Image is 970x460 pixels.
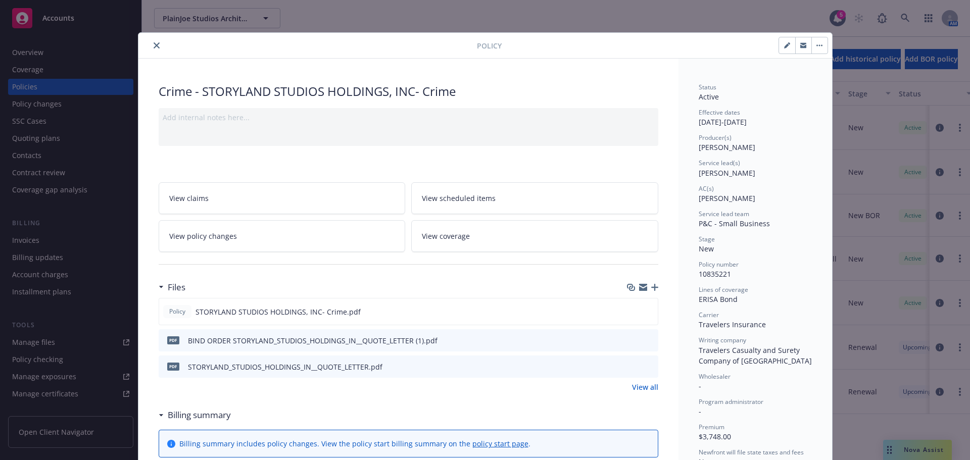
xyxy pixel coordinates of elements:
span: Policy number [699,260,739,269]
span: Active [699,92,719,101]
span: $3,748.00 [699,432,731,441]
div: STORYLAND_STUDIOS_HOLDINGS_IN__QUOTE_LETTER.pdf [188,362,382,372]
button: close [151,39,163,52]
span: Premium [699,423,724,431]
span: Effective dates [699,108,740,117]
span: Travelers Insurance [699,320,766,329]
div: Billing summary includes policy changes. View the policy start billing summary on the . [179,438,530,449]
div: Add internal notes here... [163,112,654,123]
button: preview file [645,362,654,372]
a: View claims [159,182,406,214]
span: [PERSON_NAME] [699,193,755,203]
span: - [699,381,701,391]
a: View scheduled items [411,182,658,214]
span: New [699,244,714,253]
button: download file [628,306,637,317]
div: ERISA Bond [699,294,812,304]
span: - [699,406,701,416]
span: Service lead(s) [699,159,740,167]
button: preview file [645,335,654,346]
span: Newfront will file state taxes and fees [699,448,804,456]
span: [PERSON_NAME] [699,142,755,152]
a: View policy changes [159,220,406,252]
h3: Files [168,281,185,294]
a: policy start page [472,439,528,448]
span: Writing company [699,336,746,344]
a: View coverage [411,220,658,252]
span: 10835221 [699,269,731,279]
span: pdf [167,363,179,370]
div: Billing summary [159,408,231,422]
span: Stage [699,235,715,243]
span: Program administrator [699,397,763,406]
span: pdf [167,336,179,344]
span: Lines of coverage [699,285,748,294]
span: P&C - Small Business [699,219,770,228]
h3: Billing summary [168,408,231,422]
div: BIND ORDER STORYLAND_STUDIOS_HOLDINGS_IN__QUOTE_LETTER (1).pdf [188,335,438,346]
span: View claims [169,193,209,203]
span: [PERSON_NAME] [699,168,755,178]
button: preview file [645,306,654,317]
span: Carrier [699,311,719,319]
div: Files [159,281,185,294]
span: AC(s) [699,184,714,193]
a: View all [632,382,658,392]
button: download file [629,362,637,372]
span: View coverage [422,231,470,241]
div: Crime - STORYLAND STUDIOS HOLDINGS, INC- Crime [159,83,658,100]
span: STORYLAND STUDIOS HOLDINGS, INC- Crime.pdf [196,306,361,317]
span: Policy [167,307,187,316]
span: View scheduled items [422,193,496,203]
span: Service lead team [699,210,749,218]
span: Travelers Casualty and Surety Company of [GEOGRAPHIC_DATA] [699,345,812,366]
button: download file [629,335,637,346]
div: [DATE] - [DATE] [699,108,812,127]
span: View policy changes [169,231,237,241]
span: Producer(s) [699,133,732,142]
span: Policy [477,40,502,51]
span: Status [699,83,716,91]
span: Wholesaler [699,372,731,381]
